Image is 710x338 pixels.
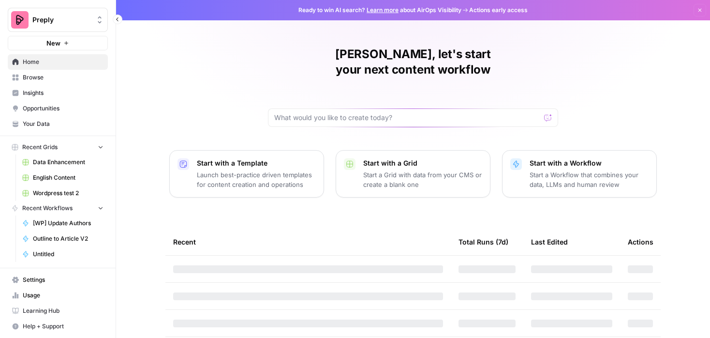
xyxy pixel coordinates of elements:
p: Start a Workflow that combines your data, LLMs and human review [530,170,649,189]
a: Usage [8,288,108,303]
button: Start with a WorkflowStart a Workflow that combines your data, LLMs and human review [502,150,657,198]
span: Outline to Article V2 [33,234,104,243]
span: Insights [23,89,104,97]
a: Opportunities [8,101,108,116]
a: [WP] Update Authors [18,215,108,231]
input: What would you like to create today? [274,113,540,123]
button: Recent Grids [8,140,108,154]
a: Your Data [8,116,108,132]
span: Preply [32,15,91,25]
span: Recent Workflows [22,204,73,213]
a: Home [8,54,108,70]
div: Recent [173,229,443,255]
a: Learn more [367,6,399,14]
span: English Content [33,173,104,182]
span: Settings [23,276,104,284]
a: Insights [8,85,108,101]
span: Data Enhancement [33,158,104,167]
span: Untitled [33,250,104,259]
span: Opportunities [23,104,104,113]
span: [WP] Update Authors [33,219,104,228]
p: Start with a Workflow [530,158,649,168]
a: Wordpress test 2 [18,185,108,201]
span: Actions early access [469,6,528,15]
p: Start with a Template [197,158,316,168]
div: Last Edited [531,229,568,255]
span: Ready to win AI search? about AirOps Visibility [298,6,461,15]
a: Learning Hub [8,303,108,319]
a: Outline to Article V2 [18,231,108,246]
img: Preply Logo [11,11,29,29]
span: Wordpress test 2 [33,189,104,198]
span: Help + Support [23,322,104,331]
button: Recent Workflows [8,201,108,215]
h1: [PERSON_NAME], let's start your next content workflow [268,46,558,77]
span: Learning Hub [23,307,104,315]
button: Help + Support [8,319,108,334]
p: Start with a Grid [363,158,482,168]
span: Browse [23,73,104,82]
button: New [8,36,108,50]
span: Your Data [23,120,104,128]
button: Start with a TemplateLaunch best-practice driven templates for content creation and operations [169,150,324,198]
span: New [46,38,60,48]
a: Data Enhancement [18,154,108,170]
p: Start a Grid with data from your CMS or create a blank one [363,170,482,189]
button: Start with a GridStart a Grid with data from your CMS or create a blank one [336,150,490,198]
span: Home [23,58,104,66]
a: English Content [18,170,108,185]
a: Settings [8,272,108,288]
a: Untitled [18,246,108,262]
button: Workspace: Preply [8,8,108,32]
a: Browse [8,70,108,85]
div: Actions [628,229,653,255]
p: Launch best-practice driven templates for content creation and operations [197,170,316,189]
span: Recent Grids [22,143,58,152]
span: Usage [23,291,104,300]
div: Total Runs (7d) [459,229,508,255]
